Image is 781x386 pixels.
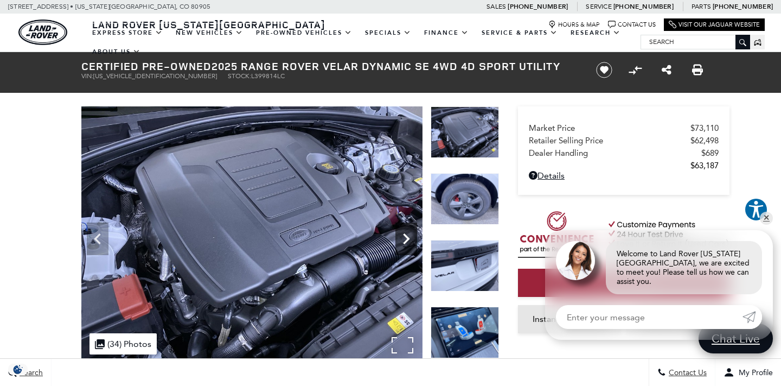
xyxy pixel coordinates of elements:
div: Previous [87,223,108,255]
div: (34) Photos [89,333,157,355]
img: Opt-Out Icon [5,364,30,375]
div: Next [395,223,417,255]
button: Open user profile menu [715,359,781,386]
a: [STREET_ADDRESS] • [US_STATE][GEOGRAPHIC_DATA], CO 80905 [8,3,210,10]
div: Welcome to Land Rover [US_STATE][GEOGRAPHIC_DATA], we are excited to meet you! Please tell us how... [606,241,762,294]
a: Retailer Selling Price $62,498 [529,136,719,145]
span: Dealer Handling [529,148,701,158]
section: Click to Open Cookie Consent Modal [5,364,30,375]
span: $62,498 [690,136,719,145]
span: [US_VEHICLE_IDENTIFICATION_NUMBER] [93,72,217,80]
a: [PHONE_NUMBER] [508,2,568,11]
img: Agent profile photo [556,241,595,280]
a: New Vehicles [169,23,249,42]
span: Parts [692,3,711,10]
nav: Main Navigation [86,23,641,61]
a: Print this Certified Pre-Owned 2025 Range Rover Velar Dynamic SE 4WD 4D Sport Utility [692,64,703,77]
a: Dealer Handling $689 [529,148,719,158]
img: Land Rover [18,20,67,45]
a: Submit [742,305,762,329]
input: Enter your message [556,305,742,329]
span: Land Rover [US_STATE][GEOGRAPHIC_DATA] [92,18,325,31]
span: Sales [486,3,506,10]
strong: Certified Pre-Owned [81,59,212,73]
a: Specials [359,23,418,42]
a: Pre-Owned Vehicles [249,23,359,42]
a: land-rover [18,20,67,45]
a: $63,187 [529,161,719,170]
img: Certified Used 2025 White Land Rover Dynamic SE image 30 [431,106,499,158]
a: Market Price $73,110 [529,123,719,133]
a: Land Rover [US_STATE][GEOGRAPHIC_DATA] [86,18,332,31]
button: Explore your accessibility options [744,198,768,222]
span: Stock: [228,72,251,80]
span: Instant Trade Value [533,314,607,324]
h1: 2025 Range Rover Velar Dynamic SE 4WD 4D Sport Utility [81,60,578,72]
a: Visit Our Jaguar Website [669,21,760,29]
img: Certified Used 2025 White Land Rover Dynamic SE image 31 [431,173,499,225]
aside: Accessibility Help Desk [744,198,768,224]
a: Details [529,170,719,181]
span: Retailer Selling Price [529,136,690,145]
a: [PHONE_NUMBER] [713,2,773,11]
span: $689 [701,148,719,158]
span: Contact Us [666,368,707,377]
span: VIN: [81,72,93,80]
a: Contact Us [608,21,656,29]
a: Finance [418,23,475,42]
a: [PHONE_NUMBER] [613,2,674,11]
span: Service [586,3,611,10]
a: Instant Trade Value [518,305,621,333]
span: $73,110 [690,123,719,133]
img: Certified Used 2025 White Land Rover Dynamic SE image 32 [431,240,499,292]
a: Start Your Deal [518,269,729,297]
a: Service & Parts [475,23,564,42]
a: Hours & Map [548,21,600,29]
span: Market Price [529,123,690,133]
span: $63,187 [690,161,719,170]
a: Share this Certified Pre-Owned 2025 Range Rover Velar Dynamic SE 4WD 4D Sport Utility [662,64,671,77]
button: Save vehicle [592,61,616,79]
img: Certified Used 2025 White Land Rover Dynamic SE image 33 [431,307,499,358]
a: EXPRESS STORE [86,23,169,42]
input: Search [641,35,750,48]
span: L399814LC [251,72,285,80]
span: My Profile [734,368,773,377]
a: Research [564,23,627,42]
button: Compare Vehicle [627,62,643,78]
img: Certified Used 2025 White Land Rover Dynamic SE image 30 [81,106,422,363]
a: About Us [86,42,147,61]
